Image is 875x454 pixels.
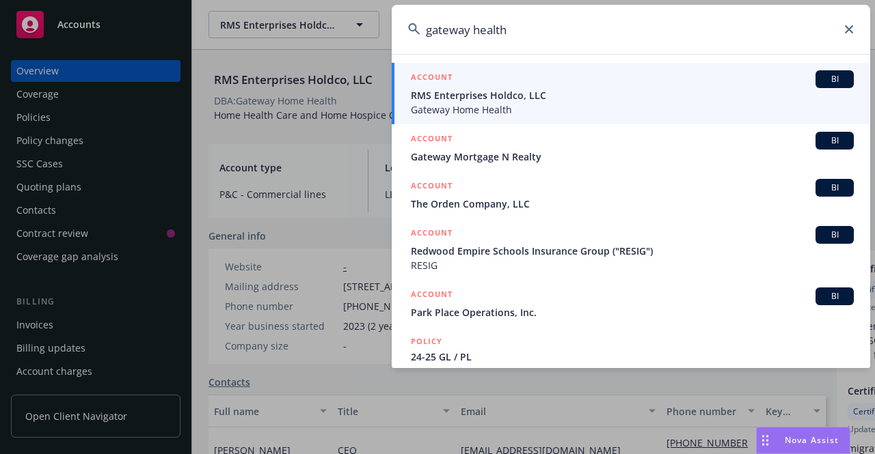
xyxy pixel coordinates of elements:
span: MKLV5PSM001122, [DATE]-[DATE] [411,364,854,378]
a: ACCOUNTBIPark Place Operations, Inc. [392,280,870,327]
a: ACCOUNTBIRMS Enterprises Holdco, LLCGateway Home Health [392,63,870,124]
h5: ACCOUNT [411,70,453,87]
h5: POLICY [411,335,442,348]
a: POLICY24-25 GL / PLMKLV5PSM001122, [DATE]-[DATE] [392,327,870,386]
span: Park Place Operations, Inc. [411,305,854,320]
h5: ACCOUNT [411,226,453,242]
a: ACCOUNTBIGateway Mortgage N Realty [392,124,870,171]
a: ACCOUNTBIRedwood Empire Schools Insurance Group ("RESIG")RESIG [392,218,870,280]
span: Gateway Mortgage N Realty [411,150,854,164]
span: 24-25 GL / PL [411,350,854,364]
h5: ACCOUNT [411,179,453,195]
span: RESIG [411,258,854,272]
span: BI [821,290,848,302]
span: BI [821,134,848,147]
div: Drag to move [757,427,774,453]
span: The Orden Company, LLC [411,197,854,211]
span: BI [821,229,848,241]
span: BI [821,73,848,85]
button: Nova Assist [756,427,850,454]
input: Search... [392,5,870,54]
span: RMS Enterprises Holdco, LLC [411,88,854,102]
span: Gateway Home Health [411,102,854,117]
a: ACCOUNTBIThe Orden Company, LLC [392,171,870,218]
h5: ACCOUNT [411,287,453,304]
span: BI [821,182,848,194]
span: Nova Assist [785,434,839,446]
h5: ACCOUNT [411,132,453,148]
span: Redwood Empire Schools Insurance Group ("RESIG") [411,244,854,258]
